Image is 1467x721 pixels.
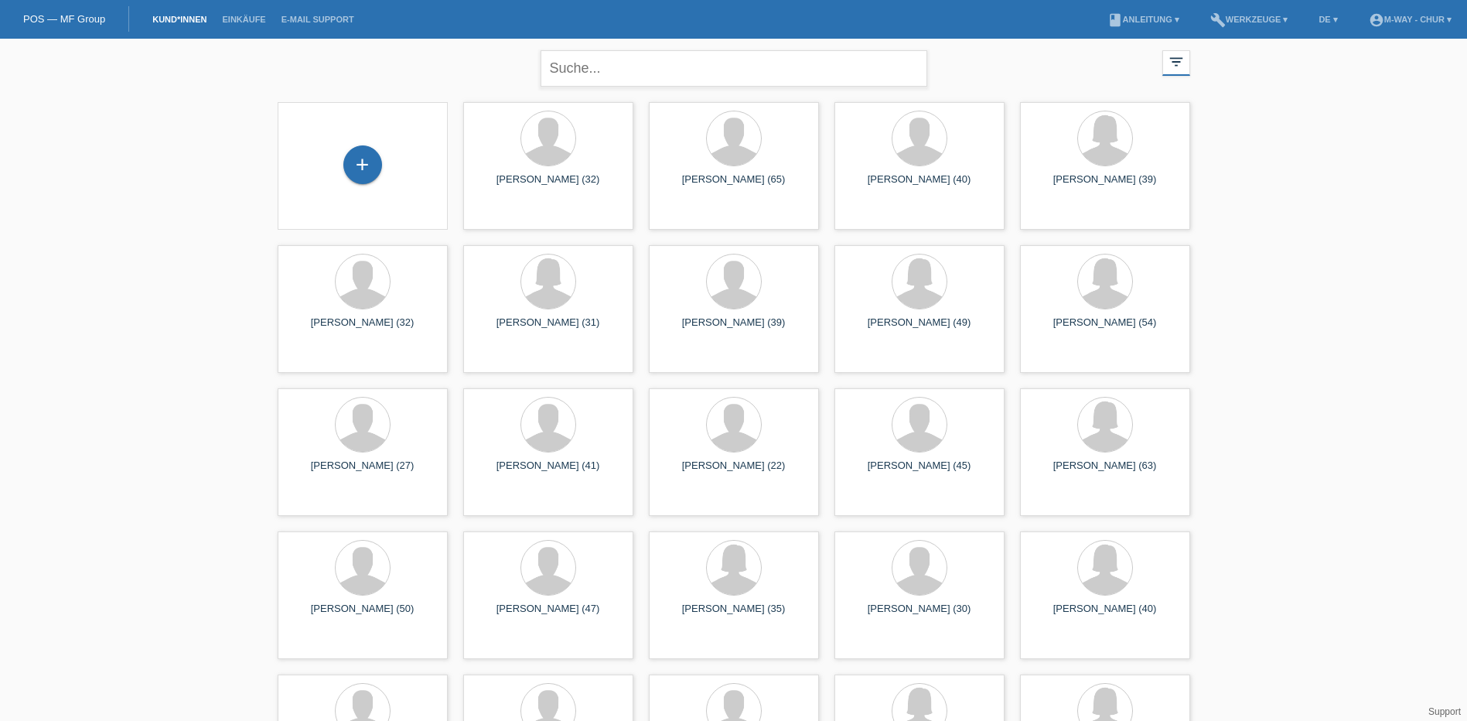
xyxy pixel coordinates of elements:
[145,15,214,24] a: Kund*innen
[476,316,621,341] div: [PERSON_NAME] (31)
[847,173,992,198] div: [PERSON_NAME] (40)
[1369,12,1384,28] i: account_circle
[847,603,992,627] div: [PERSON_NAME] (30)
[476,603,621,627] div: [PERSON_NAME] (47)
[290,603,435,627] div: [PERSON_NAME] (50)
[23,13,105,25] a: POS — MF Group
[1361,15,1459,24] a: account_circlem-way - Chur ▾
[1107,12,1123,28] i: book
[344,152,381,178] div: Kund*in hinzufügen
[1032,460,1178,484] div: [PERSON_NAME] (63)
[1032,603,1178,627] div: [PERSON_NAME] (40)
[1032,316,1178,341] div: [PERSON_NAME] (54)
[476,460,621,484] div: [PERSON_NAME] (41)
[847,460,992,484] div: [PERSON_NAME] (45)
[661,316,807,341] div: [PERSON_NAME] (39)
[661,173,807,198] div: [PERSON_NAME] (65)
[1203,15,1296,24] a: buildWerkzeuge ▾
[1311,15,1345,24] a: DE ▾
[1210,12,1226,28] i: build
[1100,15,1187,24] a: bookAnleitung ▾
[1168,53,1185,70] i: filter_list
[476,173,621,198] div: [PERSON_NAME] (32)
[1032,173,1178,198] div: [PERSON_NAME] (39)
[274,15,362,24] a: E-Mail Support
[847,316,992,341] div: [PERSON_NAME] (49)
[1428,706,1461,717] a: Support
[290,460,435,484] div: [PERSON_NAME] (27)
[661,603,807,627] div: [PERSON_NAME] (35)
[541,50,927,87] input: Suche...
[214,15,273,24] a: Einkäufe
[290,316,435,341] div: [PERSON_NAME] (32)
[661,460,807,484] div: [PERSON_NAME] (22)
